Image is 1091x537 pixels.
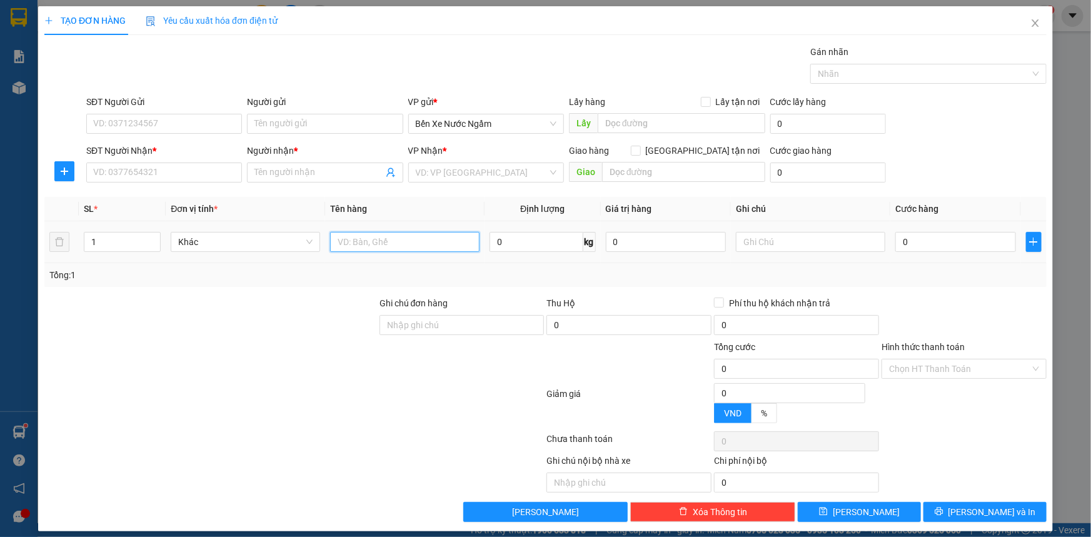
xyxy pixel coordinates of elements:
button: deleteXóa Thông tin [630,502,795,522]
span: Khác [178,233,313,251]
span: Tên hàng [330,204,367,214]
span: Giao [569,162,602,182]
span: [PERSON_NAME] [833,505,900,519]
div: Giảm giá [546,387,713,429]
span: VP Nhận [408,146,443,156]
span: plus [44,16,53,25]
input: Ghi chú đơn hàng [380,315,545,335]
span: [PERSON_NAME] và In [948,505,1036,519]
span: Phí thu hộ khách nhận trả [724,296,835,310]
span: save [819,507,828,517]
label: Hình thức thanh toán [882,342,965,352]
span: [GEOGRAPHIC_DATA] tận nơi [641,144,765,158]
img: icon [146,16,156,26]
span: Thu Hộ [546,298,575,308]
span: Định lượng [520,204,565,214]
span: Xóa Thông tin [693,505,747,519]
li: In ngày: 16:25 15/10 [6,93,139,110]
span: Lấy [569,113,598,133]
span: Yêu cầu xuất hóa đơn điện tử [146,16,278,26]
li: [PERSON_NAME] [6,75,139,93]
div: Chi phí nội bộ [714,454,879,473]
label: Ghi chú đơn hàng [380,298,448,308]
span: [PERSON_NAME] [512,505,579,519]
label: Cước lấy hàng [770,97,827,107]
span: printer [935,507,943,517]
div: Tổng: 1 [49,268,421,282]
span: Giá trị hàng [606,204,652,214]
label: Cước giao hàng [770,146,832,156]
button: plus [1026,232,1042,252]
label: Gán nhãn [810,47,848,57]
input: Cước lấy hàng [770,114,886,134]
span: Lấy hàng [569,97,605,107]
div: VP gửi [408,95,564,109]
span: Giao hàng [569,146,609,156]
button: save[PERSON_NAME] [798,502,921,522]
button: delete [49,232,69,252]
input: Dọc đường [602,162,765,182]
span: close [1030,18,1040,28]
span: VND [724,408,742,418]
input: 0 [606,232,726,252]
input: Nhập ghi chú [546,473,711,493]
span: plus [1027,237,1041,247]
input: Cước giao hàng [770,163,886,183]
span: Đơn vị tính [171,204,218,214]
span: TẠO ĐƠN HÀNG [44,16,126,26]
button: Close [1018,6,1053,41]
th: Ghi chú [731,197,890,221]
div: SĐT Người Gửi [86,95,242,109]
span: kg [583,232,596,252]
button: plus [54,161,74,181]
button: printer[PERSON_NAME] và In [923,502,1047,522]
div: Người nhận [247,144,403,158]
div: Người gửi [247,95,403,109]
span: Cước hàng [895,204,938,214]
span: plus [55,166,74,176]
span: Lấy tận nơi [711,95,765,109]
div: SĐT Người Nhận [86,144,242,158]
div: Ghi chú nội bộ nhà xe [546,454,711,473]
span: delete [679,507,688,517]
span: SL [84,204,94,214]
input: VD: Bàn, Ghế [330,232,480,252]
span: Tổng cước [714,342,755,352]
input: Ghi Chú [736,232,885,252]
button: [PERSON_NAME] [463,502,628,522]
div: Chưa thanh toán [546,432,713,454]
span: % [761,408,767,418]
span: user-add [386,168,396,178]
span: Bến Xe Nước Ngầm [416,114,556,133]
input: Dọc đường [598,113,765,133]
